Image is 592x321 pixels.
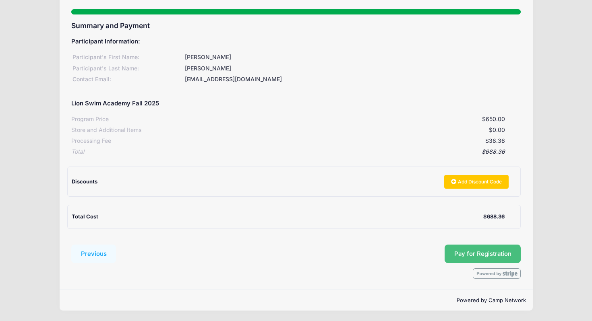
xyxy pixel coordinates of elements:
[71,53,184,62] div: Participant's First Name:
[141,126,505,134] div: $0.00
[71,21,521,30] h3: Summary and Payment
[71,115,109,123] div: Program Price
[184,75,521,84] div: [EMAIL_ADDRESS][DOMAIN_NAME]
[444,175,509,189] a: Add Discount Code
[66,296,526,305] p: Powered by Camp Network
[72,178,97,185] span: Discounts
[111,137,505,145] div: $38.36
[71,137,111,145] div: Processing Fee
[454,250,511,257] span: Pay for Registration
[445,245,521,263] button: Pay for Registration
[71,38,521,45] h5: Participant Information:
[71,100,159,107] h5: Lion Swim Academy Fall 2025
[71,148,84,156] div: Total
[184,64,521,73] div: [PERSON_NAME]
[483,213,505,221] div: $688.36
[184,53,521,62] div: [PERSON_NAME]
[482,115,505,122] span: $650.00
[71,245,116,263] button: Previous
[71,64,184,73] div: Participant's Last Name:
[84,148,505,156] div: $688.36
[71,126,141,134] div: Store and Additional Items
[71,75,184,84] div: Contact Email:
[72,213,484,221] div: Total Cost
